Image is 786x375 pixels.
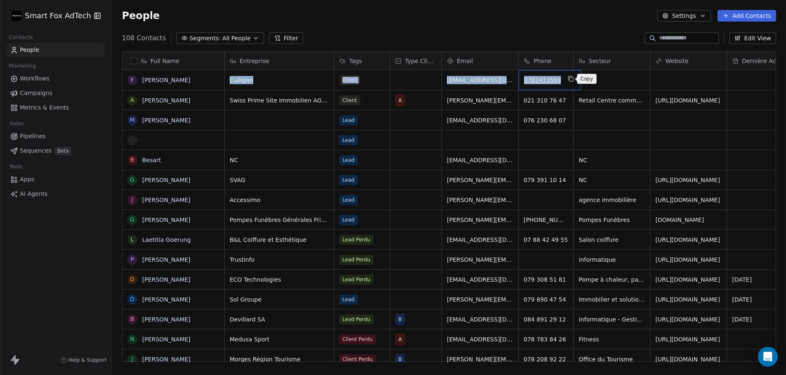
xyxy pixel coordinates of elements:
span: Segments: [189,34,221,43]
span: Lead Perdu [339,275,374,285]
span: informatique [579,256,645,264]
span: [EMAIL_ADDRESS][DOMAIN_NAME] [447,76,513,84]
div: Open Intercom Messenger [758,347,778,367]
span: 079 391 10 14 [524,176,568,184]
span: Sol Groupe [230,295,329,304]
span: AI Agents [20,190,48,198]
span: Email [457,57,473,65]
span: Tags [349,57,362,65]
span: NC [230,156,329,164]
button: Settings [657,10,711,22]
span: Immobilier et solutions financières [579,295,645,304]
a: [URL][DOMAIN_NAME] [655,336,720,343]
div: D [130,295,135,304]
div: grid [122,70,225,362]
a: Workflows [7,72,105,85]
span: Metrics & Events [20,103,69,112]
a: [URL][DOMAIN_NAME] [655,177,720,183]
span: Lead Perdu [339,314,374,324]
span: Contacts [5,31,36,44]
span: People [122,10,160,22]
a: Pipelines [7,129,105,143]
a: [PERSON_NAME] [142,77,190,83]
span: Lead [339,215,358,225]
span: People [20,46,39,54]
span: Secteur [589,57,611,65]
a: [PERSON_NAME] [142,177,190,183]
div: Type Client [390,52,442,70]
span: [PERSON_NAME][EMAIL_ADDRESS][DOMAIN_NAME] [447,176,513,184]
span: Lead [339,115,358,125]
button: Filter [269,32,303,44]
a: [PERSON_NAME] [142,296,190,303]
a: [URL][DOMAIN_NAME] [655,97,720,104]
div: B [130,315,134,324]
a: [URL][DOMAIN_NAME] [655,197,720,203]
span: [PERSON_NAME][EMAIL_ADDRESS][DOMAIN_NAME] [447,216,513,224]
span: Website [665,57,689,65]
a: [DOMAIN_NAME] [655,217,704,223]
span: [PERSON_NAME][EMAIL_ADDRESS][DOMAIN_NAME] [447,295,513,304]
span: Lead Perdu [339,255,374,265]
span: [PERSON_NAME][EMAIL_ADDRESS][DOMAIN_NAME] [447,256,513,264]
span: Help & Support [68,357,107,363]
img: Logo%20500x500%20%20px.jpeg [12,11,22,21]
span: Lead [339,135,358,145]
a: [PERSON_NAME] [142,117,190,124]
a: People [7,43,105,57]
span: Campaigns [20,89,52,97]
span: Trustinfo [230,256,329,264]
a: [PERSON_NAME] [142,356,190,363]
div: G [130,215,135,224]
span: Phone [534,57,551,65]
span: Retail Centre commercial [579,96,645,105]
div: D [130,275,135,284]
span: Smart Fox AdTech [25,10,91,21]
a: Campaigns [7,86,105,100]
div: J [131,355,133,363]
div: Website [650,52,727,70]
div: Full Name [122,52,224,70]
a: [URL][DOMAIN_NAME] [655,356,720,363]
div: Phone [519,52,573,70]
button: Smart Fox AdTech [10,9,88,23]
div: Secteur [574,52,650,70]
span: agence immobilière [579,196,645,204]
span: Swiss Prime Site Immobilien AG ([GEOGRAPHIC_DATA]) [230,96,329,105]
button: Edit View [729,32,776,44]
a: Besart [142,157,161,163]
span: [EMAIL_ADDRESS][DOMAIN_NAME] [447,116,513,124]
span: Pipelines [20,132,46,141]
span: Morges Région Tourisme [230,355,329,363]
div: G [130,175,135,184]
span: Workflows [20,74,50,83]
div: Tags [334,52,390,70]
span: Client Perdu [339,354,376,364]
a: [PERSON_NAME] [142,256,190,263]
span: All People [222,34,250,43]
div: B [130,156,134,164]
span: [PHONE_NUMBER] [524,216,568,224]
span: SVAG [230,176,329,184]
span: B [398,315,402,324]
span: [PERSON_NAME][EMAIL_ADDRESS][PERSON_NAME][DOMAIN_NAME] [447,96,513,105]
span: 078 208 92 22 [524,355,568,363]
span: 021 310 76 47 [524,96,568,105]
span: Pompes Funèbres [579,216,645,224]
span: Lead [339,195,358,205]
span: Apps [20,175,34,184]
a: Laetitia Goerung [142,236,191,243]
a: Apps [7,173,105,186]
span: Fitness [579,335,645,343]
span: Tools [6,161,26,173]
div: Entreprise [225,52,334,70]
a: [PERSON_NAME] [142,336,190,343]
a: [PERSON_NAME] [142,217,190,223]
a: [PERSON_NAME] [142,276,190,283]
div: P [131,255,134,264]
a: AI Agents [7,187,105,201]
span: A [398,335,402,343]
a: [URL][DOMAIN_NAME] [655,256,720,263]
div: M [130,116,135,124]
span: Entreprise [240,57,269,65]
